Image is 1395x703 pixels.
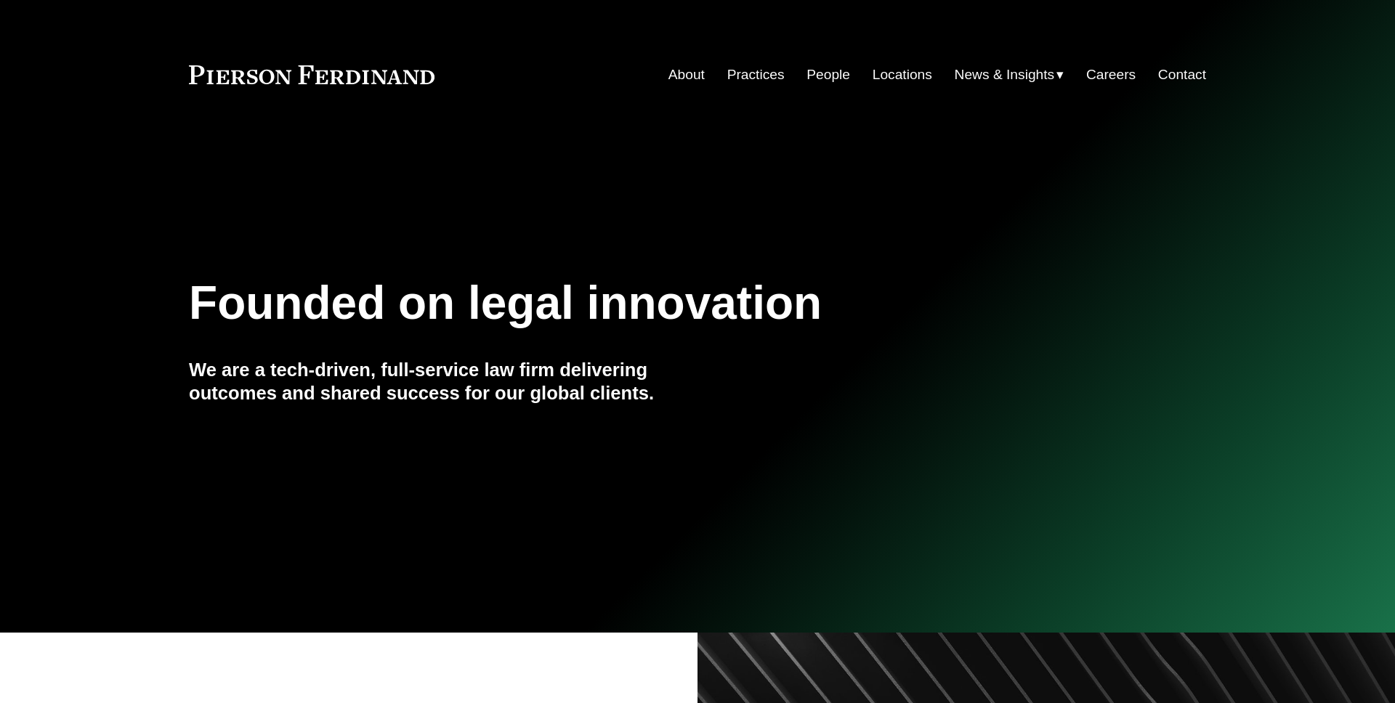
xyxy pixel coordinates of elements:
a: folder dropdown [955,61,1064,89]
a: People [806,61,850,89]
a: Contact [1158,61,1206,89]
a: Careers [1086,61,1136,89]
span: News & Insights [955,62,1055,88]
a: Locations [873,61,932,89]
h4: We are a tech-driven, full-service law firm delivering outcomes and shared success for our global... [189,358,697,405]
a: About [668,61,705,89]
a: Practices [727,61,785,89]
h1: Founded on legal innovation [189,277,1037,330]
